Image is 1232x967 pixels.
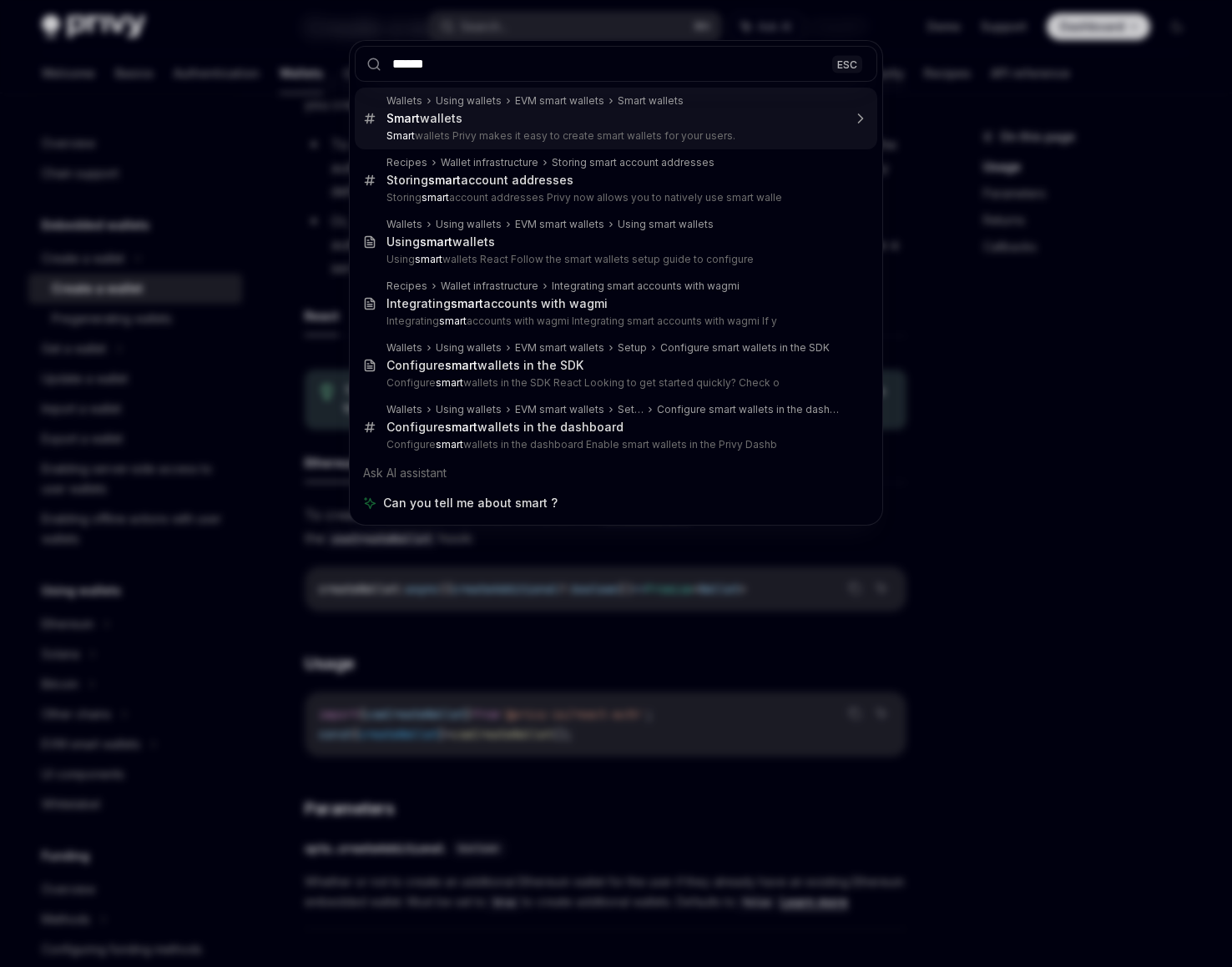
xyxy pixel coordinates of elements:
[386,315,842,328] p: Integrating accounts with wagmi Integrating smart accounts with wagmi If y
[420,234,452,249] b: smart
[445,420,477,434] b: smart
[618,341,647,355] div: Setup
[660,341,830,355] div: Configure smart wallets in the SDK
[436,438,463,451] b: smart
[436,341,502,355] div: Using wallets
[515,94,604,108] div: EVM smart wallets
[618,403,644,416] div: Setup
[355,458,877,488] div: Ask AI assistant
[618,218,714,231] div: Using smart wallets
[386,438,842,451] p: Configure wallets in the dashboard Enable smart wallets in the Privy Dashb
[386,94,422,108] div: Wallets
[386,129,415,142] b: Smart
[422,191,449,204] b: smart
[386,403,422,416] div: Wallets
[439,315,467,327] b: smart
[415,253,442,265] b: smart
[386,156,427,169] div: Recipes
[618,94,684,108] div: Smart wallets
[515,218,604,231] div: EVM smart wallets
[386,218,422,231] div: Wallets
[386,376,842,390] p: Configure wallets in the SDK React Looking to get started quickly? Check o
[436,94,502,108] div: Using wallets
[386,173,573,188] div: Storing account addresses
[515,341,604,355] div: EVM smart wallets
[386,420,624,435] div: Configure wallets in the dashboard
[441,156,538,169] div: Wallet infrastructure
[436,218,502,231] div: Using wallets
[451,296,483,310] b: smart
[386,341,422,355] div: Wallets
[386,129,842,143] p: wallets Privy makes it easy to create smart wallets for your users.
[552,156,714,169] div: Storing smart account addresses
[436,376,463,389] b: smart
[436,403,502,416] div: Using wallets
[386,296,608,311] div: Integrating accounts with wagmi
[445,358,477,372] b: smart
[386,358,583,373] div: Configure wallets in the SDK
[428,173,461,187] b: smart
[386,191,842,204] p: Storing account addresses Privy now allows you to natively use smart walle
[386,234,495,249] div: Using wallets
[386,111,420,125] b: Smart
[383,495,558,511] span: Can you tell me about smart ?
[657,403,842,416] div: Configure smart wallets in the dashboard
[515,403,604,416] div: EVM smart wallets
[441,280,538,293] div: Wallet infrastructure
[552,280,740,293] div: Integrating smart accounts with wagmi
[386,280,427,293] div: Recipes
[832,55,862,73] div: ESC
[386,111,462,126] div: wallets
[386,253,842,266] p: Using wallets React Follow the smart wallets setup guide to configure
